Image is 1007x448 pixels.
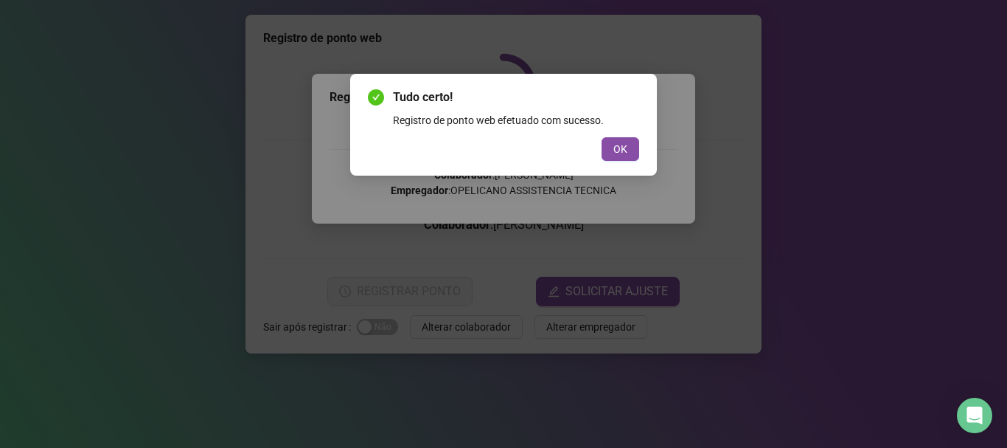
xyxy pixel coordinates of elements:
div: Open Intercom Messenger [957,398,992,433]
div: Registro de ponto web efetuado com sucesso. [393,112,639,128]
span: Tudo certo! [393,89,639,106]
span: check-circle [368,89,384,106]
span: OK [613,141,627,157]
button: OK [602,137,639,161]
